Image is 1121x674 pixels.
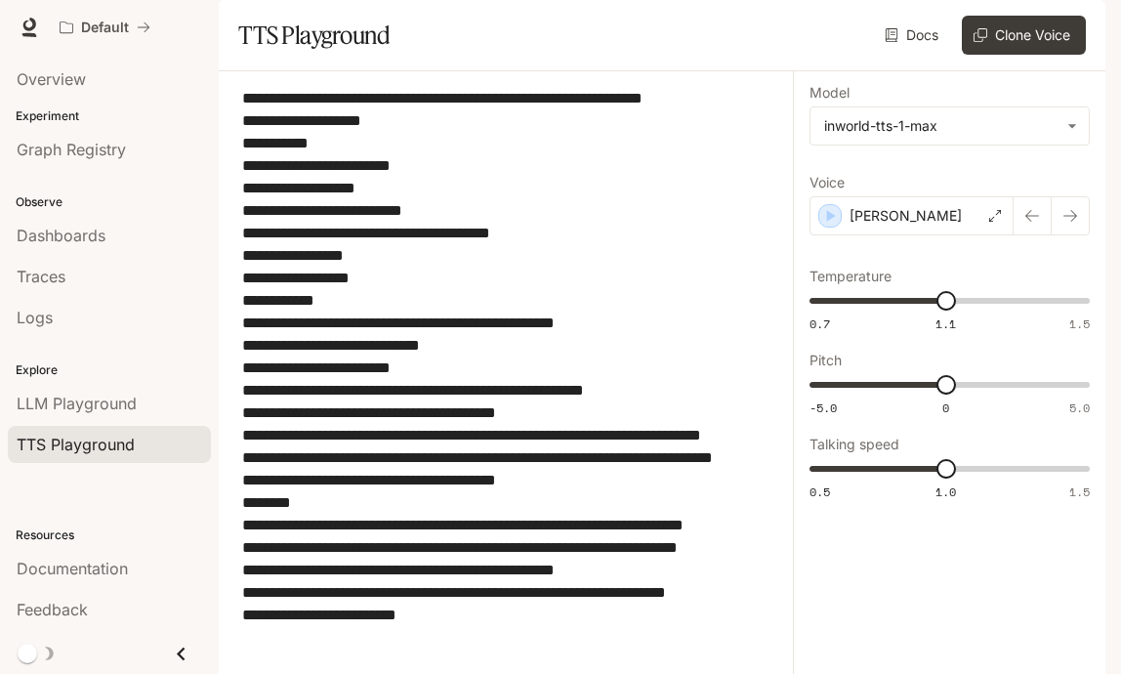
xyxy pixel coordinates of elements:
p: Pitch [810,354,842,367]
p: Talking speed [810,438,899,451]
span: 1.1 [935,316,956,332]
h1: TTS Playground [238,16,390,55]
span: 0 [942,400,949,416]
span: 1.0 [935,484,956,500]
span: 0.7 [810,316,830,332]
span: 1.5 [1069,316,1090,332]
p: Default [81,20,129,36]
span: 0.5 [810,484,830,500]
p: [PERSON_NAME] [850,206,962,226]
span: 1.5 [1069,484,1090,500]
div: inworld-tts-1-max [824,116,1058,136]
p: Model [810,86,850,100]
button: All workspaces [51,8,159,47]
button: Clone Voice [962,16,1086,55]
p: Voice [810,176,845,190]
div: inworld-tts-1-max [810,107,1089,145]
p: Temperature [810,270,892,283]
span: -5.0 [810,400,837,416]
span: 5.0 [1069,400,1090,416]
a: Docs [881,16,946,55]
